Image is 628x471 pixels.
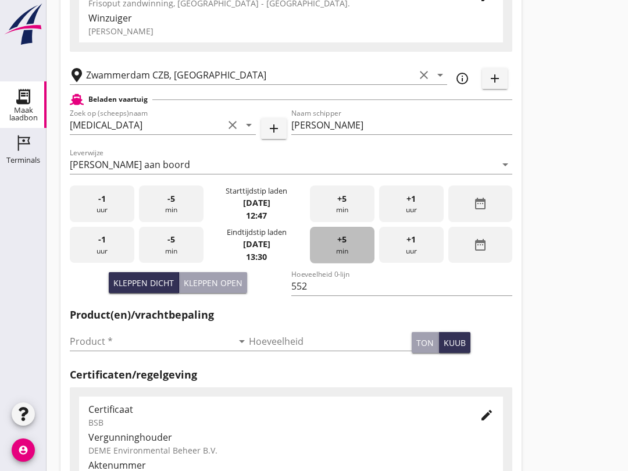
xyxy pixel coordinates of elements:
[226,185,287,197] div: Starttijdstip laden
[235,334,249,348] i: arrow_drop_down
[113,277,174,289] div: Kleppen dicht
[473,238,487,252] i: date_range
[88,25,494,37] div: [PERSON_NAME]
[167,192,175,205] span: -5
[70,332,233,351] input: Product *
[310,227,374,263] div: min
[439,332,470,353] button: kuub
[109,272,179,293] button: Kleppen dicht
[498,158,512,172] i: arrow_drop_down
[86,66,415,84] input: Losplaats
[70,307,512,323] h2: Product(en)/vrachtbepaling
[291,277,513,295] input: Hoeveelheid 0-lijn
[98,233,106,246] span: -1
[337,192,347,205] span: +5
[267,122,281,135] i: add
[246,251,267,262] strong: 13:30
[226,118,240,132] i: clear
[88,94,148,105] h2: Beladen vaartuig
[480,408,494,422] i: edit
[416,337,434,349] div: ton
[88,402,461,416] div: Certificaat
[249,332,412,351] input: Hoeveelheid
[227,227,287,238] div: Eindtijdstip laden
[2,3,44,46] img: logo-small.a267ee39.svg
[6,156,40,164] div: Terminals
[379,227,444,263] div: uur
[70,227,134,263] div: uur
[406,233,416,246] span: +1
[488,72,502,85] i: add
[70,367,512,383] h2: Certificaten/regelgeving
[88,444,494,456] div: DEME Environmental Beheer B.V.
[167,233,175,246] span: -5
[88,430,494,444] div: Vergunninghouder
[98,192,106,205] span: -1
[243,238,270,249] strong: [DATE]
[242,118,256,132] i: arrow_drop_down
[70,116,223,134] input: Zoek op (scheeps)naam
[243,197,270,208] strong: [DATE]
[139,227,204,263] div: min
[139,185,204,222] div: min
[406,192,416,205] span: +1
[179,272,247,293] button: Kleppen open
[291,116,513,134] input: Naam schipper
[412,332,439,353] button: ton
[455,72,469,85] i: info_outline
[310,185,374,222] div: min
[88,11,494,25] div: Winzuiger
[379,185,444,222] div: uur
[417,68,431,82] i: clear
[88,416,461,429] div: BSB
[246,210,267,221] strong: 12:47
[433,68,447,82] i: arrow_drop_down
[70,159,190,170] div: [PERSON_NAME] aan boord
[12,438,35,462] i: account_circle
[473,197,487,210] i: date_range
[70,185,134,222] div: uur
[337,233,347,246] span: +5
[184,277,242,289] div: Kleppen open
[444,337,466,349] div: kuub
